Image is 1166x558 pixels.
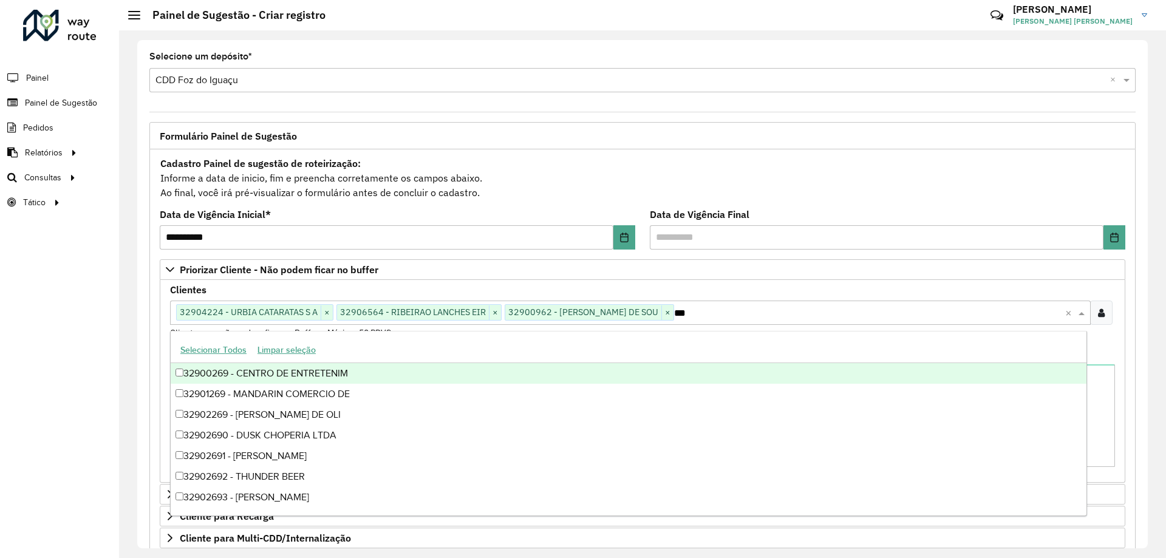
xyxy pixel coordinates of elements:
[160,131,297,141] span: Formulário Painel de Sugestão
[24,171,61,184] span: Consultas
[180,511,274,521] span: Cliente para Recarga
[1013,16,1133,27] span: [PERSON_NAME] [PERSON_NAME]
[25,97,97,109] span: Painel de Sugestão
[160,280,1125,483] div: Priorizar Cliente - Não podem ficar no buffer
[160,207,271,222] label: Data de Vigência Inicial
[160,484,1125,505] a: Preservar Cliente - Devem ficar no buffer, não roteirizar
[1103,225,1125,250] button: Choose Date
[171,425,1086,446] div: 32902690 - DUSK CHOPERIA LTDA
[984,2,1010,29] a: Contato Rápido
[160,155,1125,200] div: Informe a data de inicio, fim e preencha corretamente os campos abaixo. Ao final, você irá pré-vi...
[140,9,326,22] h2: Painel de Sugestão - Criar registro
[171,466,1086,487] div: 32902692 - THUNDER BEER
[1013,4,1133,15] h3: [PERSON_NAME]
[160,259,1125,280] a: Priorizar Cliente - Não podem ficar no buffer
[170,282,206,297] label: Clientes
[661,305,673,320] span: ×
[505,305,661,319] span: 32900962 - [PERSON_NAME] DE SOU
[180,533,351,543] span: Cliente para Multi-CDD/Internalização
[321,305,333,320] span: ×
[177,305,321,319] span: 32904224 - URBIA CATARATAS S A
[613,225,635,250] button: Choose Date
[171,363,1086,384] div: 32900269 - CENTRO DE ENTRETENIM
[489,305,501,320] span: ×
[160,528,1125,548] a: Cliente para Multi-CDD/Internalização
[160,157,361,169] strong: Cadastro Painel de sugestão de roteirização:
[171,487,1086,508] div: 32902693 - [PERSON_NAME]
[650,207,749,222] label: Data de Vigência Final
[23,121,53,134] span: Pedidos
[252,341,321,359] button: Limpar seleção
[23,196,46,209] span: Tático
[171,508,1086,528] div: 32902694 - [PERSON_NAME]
[149,49,252,64] label: Selecione um depósito
[171,446,1086,466] div: 32902691 - [PERSON_NAME]
[170,327,391,338] small: Clientes que não podem ficar no Buffer – Máximo 50 PDVS
[180,265,378,274] span: Priorizar Cliente - Não podem ficar no buffer
[25,146,63,159] span: Relatórios
[26,72,49,84] span: Painel
[170,331,1087,516] ng-dropdown-panel: Options list
[175,341,252,359] button: Selecionar Todos
[160,506,1125,526] a: Cliente para Recarga
[337,305,489,319] span: 32906564 - RIBEIRAO LANCHES EIR
[171,404,1086,425] div: 32902269 - [PERSON_NAME] DE OLI
[1110,73,1120,87] span: Clear all
[171,384,1086,404] div: 32901269 - MANDARIN COMERCIO DE
[1065,305,1076,320] span: Clear all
